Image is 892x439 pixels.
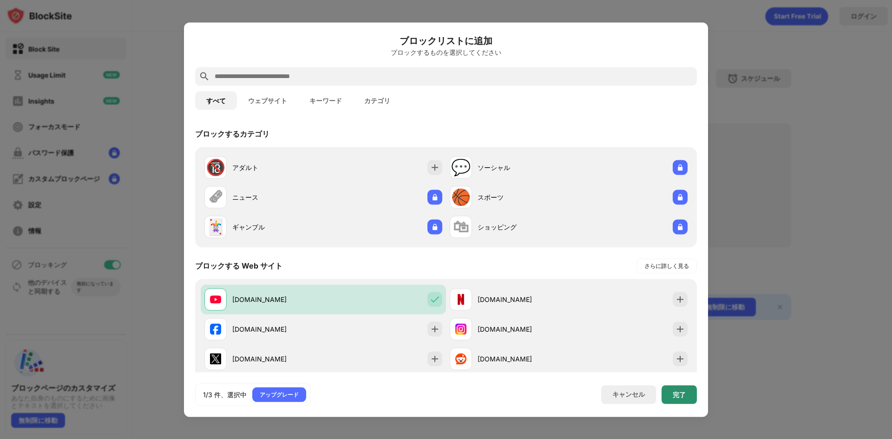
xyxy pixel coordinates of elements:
div: 🏀 [451,188,471,207]
div: 🛍 [453,217,469,236]
img: favicons [455,353,466,364]
div: ブロックするものを選択してください [195,48,697,56]
div: アダルト [232,163,323,172]
button: すべて [195,91,237,110]
img: favicons [210,323,221,334]
img: favicons [210,353,221,364]
div: アップグレード [260,390,299,399]
img: favicons [455,323,466,334]
div: キャンセル [612,390,645,399]
div: [DOMAIN_NAME] [232,354,323,364]
div: [DOMAIN_NAME] [478,354,569,364]
div: スポーツ [478,192,569,202]
div: [DOMAIN_NAME] [232,295,323,304]
img: favicons [210,294,221,305]
div: ニュース [232,192,323,202]
div: ブロックする Web サイト [195,261,282,271]
div: 🗞 [208,188,223,207]
button: キーワード [298,91,353,110]
div: [DOMAIN_NAME] [232,324,323,334]
div: ブロックするカテゴリ [195,129,269,139]
div: さらに詳しく見る [644,261,689,270]
div: ショッピング [478,222,569,232]
div: 💬 [451,158,471,177]
button: カテゴリ [353,91,401,110]
div: 🔞 [206,158,225,177]
img: search.svg [199,71,210,82]
h6: ブロックリストに追加 [195,33,697,47]
img: favicons [455,294,466,305]
div: ギャンブル [232,222,323,232]
div: 完了 [673,391,686,398]
div: ソーシャル [478,163,569,172]
div: 1/3 件、選択中 [203,390,247,399]
button: ウェブサイト [237,91,298,110]
div: [DOMAIN_NAME] [478,295,569,304]
div: [DOMAIN_NAME] [478,324,569,334]
div: 🃏 [206,217,225,236]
